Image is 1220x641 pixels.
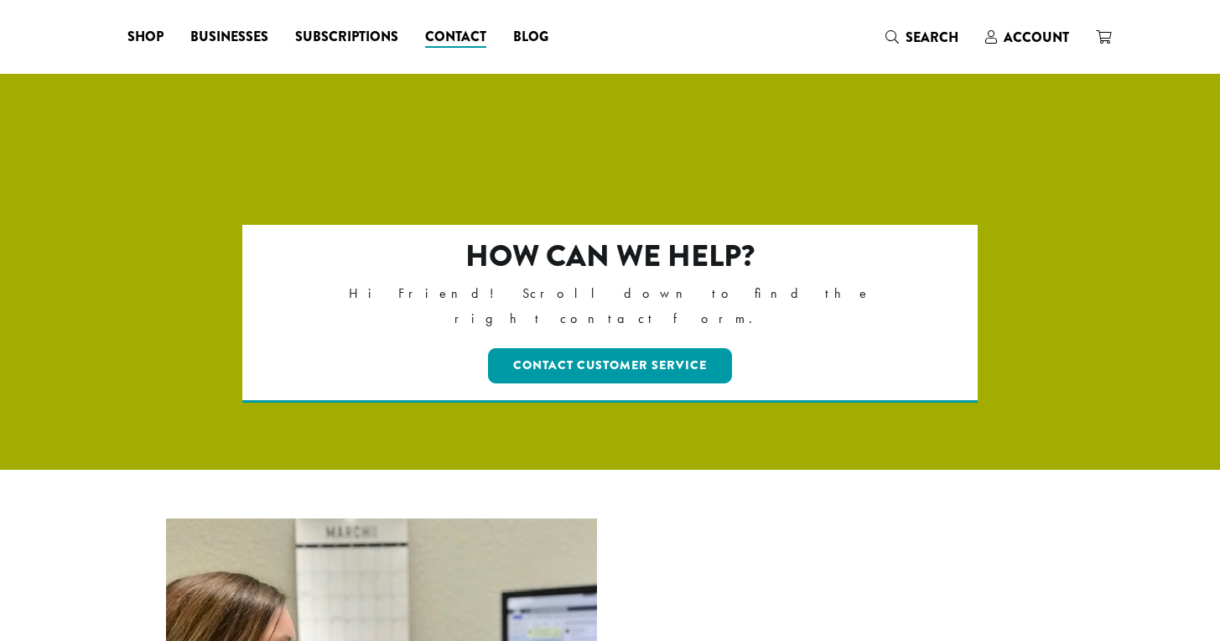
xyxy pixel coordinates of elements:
h2: How can we help? [314,238,906,274]
p: Hi Friend! Scroll down to find the right contact form. [314,281,906,331]
span: Subscriptions [295,27,398,48]
span: Businesses [190,27,268,48]
a: Shop [114,23,177,50]
span: Search [906,28,958,47]
a: Businesses [177,23,282,50]
span: Blog [513,27,548,48]
a: Subscriptions [282,23,412,50]
span: Contact [425,27,486,48]
span: Shop [127,27,164,48]
a: Search [872,23,972,51]
a: Blog [500,23,562,50]
a: Contact [412,23,500,50]
a: Account [972,23,1082,51]
span: Account [1004,28,1069,47]
a: Contact Customer Service [488,348,732,383]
